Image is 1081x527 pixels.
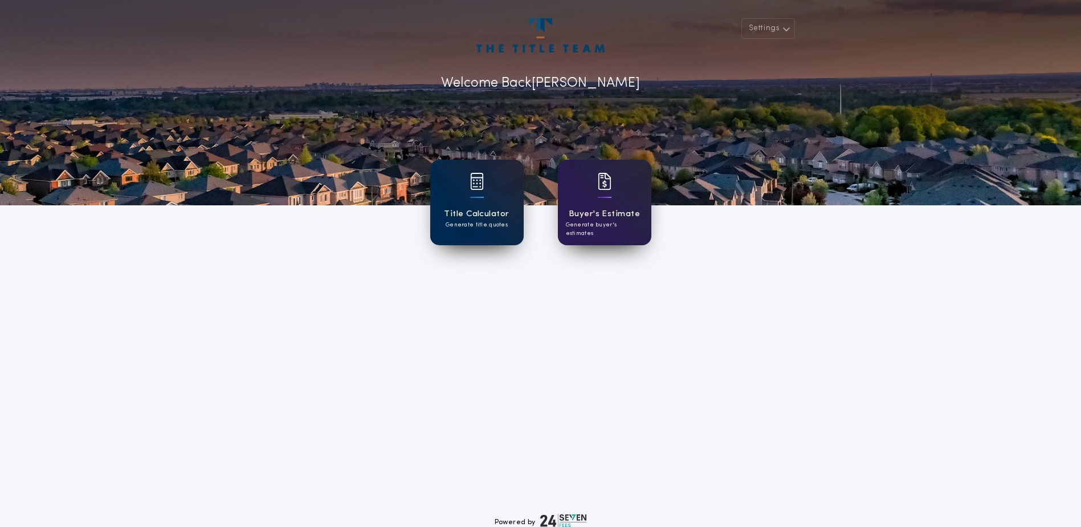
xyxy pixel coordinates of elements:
[430,160,524,245] a: card iconTitle CalculatorGenerate title quotes
[476,18,604,52] img: account-logo
[569,208,640,221] h1: Buyer's Estimate
[741,18,795,39] button: Settings
[441,73,640,94] p: Welcome Back [PERSON_NAME]
[444,208,509,221] h1: Title Calculator
[566,221,643,238] p: Generate buyer's estimates
[470,173,484,190] img: card icon
[446,221,508,229] p: Generate title quotes
[558,160,651,245] a: card iconBuyer's EstimateGenerate buyer's estimates
[598,173,611,190] img: card icon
